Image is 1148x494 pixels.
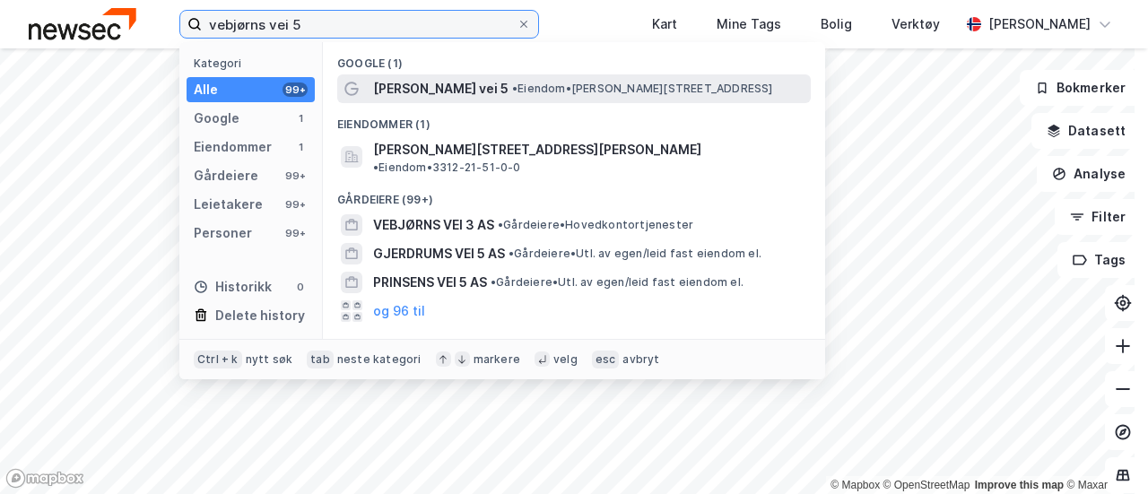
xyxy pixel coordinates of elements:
span: • [498,218,503,231]
div: Delete history [215,305,305,326]
span: • [512,82,517,95]
button: Analyse [1037,156,1141,192]
div: Gårdeiere [194,165,258,186]
div: 1 [293,140,308,154]
div: Historikk [194,276,272,298]
div: nytt søk [246,352,293,367]
iframe: Chat Widget [1058,408,1148,494]
div: neste kategori [337,352,422,367]
span: VEBJØRNS VEI 3 AS [373,214,494,236]
span: Eiendom • 3312-21-51-0-0 [373,160,521,175]
span: Eiendom • [PERSON_NAME][STREET_ADDRESS] [512,82,773,96]
div: Mine Tags [717,13,781,35]
div: Bolig [821,13,852,35]
span: PRINSENS VEI 5 AS [373,272,487,293]
div: Leietakere (99+) [323,325,825,358]
span: GJERDRUMS VEI 5 AS [373,243,505,264]
div: 99+ [283,226,308,240]
div: Google [194,108,239,129]
button: Tags [1057,242,1141,278]
div: 99+ [283,82,308,97]
div: 99+ [283,169,308,183]
div: esc [592,351,620,368]
div: Personer [194,222,252,244]
div: Google (1) [323,42,825,74]
span: [PERSON_NAME][STREET_ADDRESS][PERSON_NAME] [373,139,701,160]
a: Mapbox homepage [5,468,84,489]
div: Alle [194,79,218,100]
div: Kart [652,13,677,35]
span: • [509,247,514,260]
img: newsec-logo.f6e21ccffca1b3a03d2d.png [29,8,136,39]
div: Gårdeiere (99+) [323,178,825,211]
a: Improve this map [975,479,1064,491]
button: Datasett [1031,113,1141,149]
div: Eiendommer [194,136,272,158]
div: 99+ [283,197,308,212]
button: og 96 til [373,300,425,322]
div: 1 [293,111,308,126]
div: Kontrollprogram for chat [1058,408,1148,494]
span: • [373,160,378,174]
span: Gårdeiere • Hovedkontortjenester [498,218,693,232]
div: Verktøy [891,13,940,35]
button: Bokmerker [1020,70,1141,106]
input: Søk på adresse, matrikkel, gårdeiere, leietakere eller personer [202,11,517,38]
div: tab [307,351,334,368]
div: Leietakere [194,194,263,215]
button: Filter [1055,199,1141,235]
a: OpenStreetMap [883,479,970,491]
span: [PERSON_NAME] vei 5 [373,78,509,100]
span: Gårdeiere • Utl. av egen/leid fast eiendom el. [491,275,744,290]
div: markere [474,352,520,367]
div: [PERSON_NAME] [988,13,1091,35]
a: Mapbox [831,479,880,491]
div: Kategori [194,56,315,70]
span: • [491,275,496,289]
div: velg [553,352,578,367]
div: 0 [293,280,308,294]
span: Gårdeiere • Utl. av egen/leid fast eiendom el. [509,247,761,261]
div: Eiendommer (1) [323,103,825,135]
div: Ctrl + k [194,351,242,368]
div: avbryt [622,352,659,367]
